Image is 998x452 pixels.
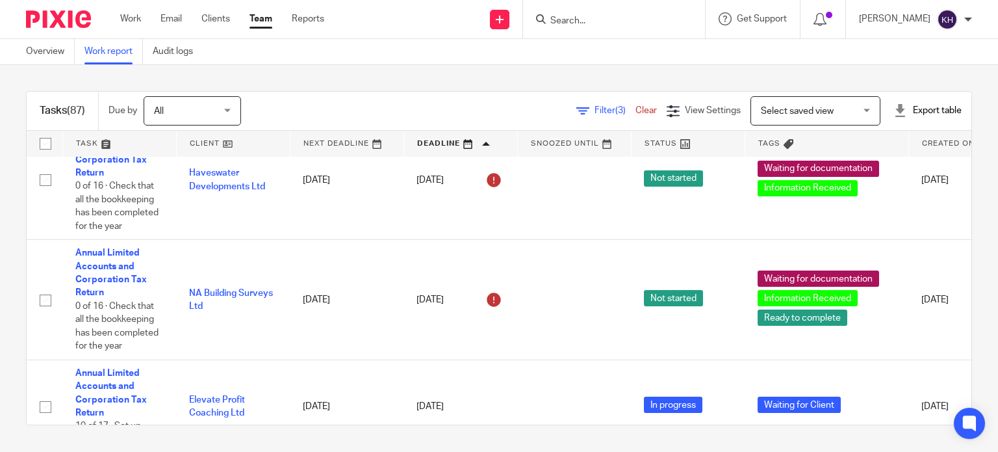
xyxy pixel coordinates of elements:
span: (87) [67,105,85,116]
a: Haveswater Developments Ltd [189,168,265,191]
span: Not started [644,170,703,187]
a: Annual Limited Accounts and Corporation Tax Return [75,248,147,297]
a: Clients [201,12,230,25]
h1: Tasks [40,104,85,118]
span: 0 of 16 · Check that all the bookkeeping has been completed for the year [75,181,159,231]
a: NA Building Surveys Ltd [189,289,273,311]
span: Tags [758,140,780,147]
div: Export table [893,104,962,117]
a: Reports [292,12,324,25]
a: Overview [26,39,75,64]
span: Ready to complete [758,310,847,326]
span: (3) [615,106,626,115]
p: [PERSON_NAME] [859,12,930,25]
td: [DATE] [290,240,403,360]
div: [DATE] [416,289,504,310]
span: Information Received [758,290,858,306]
a: Audit logs [153,39,203,64]
td: [DATE] [290,120,403,240]
span: Select saved view [761,107,834,116]
span: Waiting for documentation [758,161,879,177]
div: [DATE] [416,170,504,191]
a: Elevate Profit Coaching Ltd [189,395,245,418]
span: Not started [644,290,703,306]
a: Work report [84,39,143,64]
div: [DATE] [416,400,504,413]
input: Search [549,16,666,27]
img: svg%3E [937,9,958,30]
span: 0 of 16 · Check that all the bookkeeping has been completed for the year [75,302,159,351]
span: Information Received [758,180,858,196]
span: Waiting for documentation [758,271,879,287]
img: Pixie [26,10,91,28]
span: View Settings [685,106,741,115]
a: Annual Limited Accounts and Corporation Tax Return [75,129,147,178]
a: Work [120,12,141,25]
p: Due by [109,104,137,117]
span: In progress [644,397,702,413]
a: Annual Limited Accounts and Corporation Tax Return [75,369,147,418]
span: 10 of 17 · Set up meeting email [75,422,141,445]
span: Waiting for Client [758,397,841,413]
a: Clear [635,106,657,115]
span: Get Support [737,14,787,23]
span: Filter [595,106,635,115]
a: Email [160,12,182,25]
span: All [154,107,164,116]
a: Team [249,12,272,25]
